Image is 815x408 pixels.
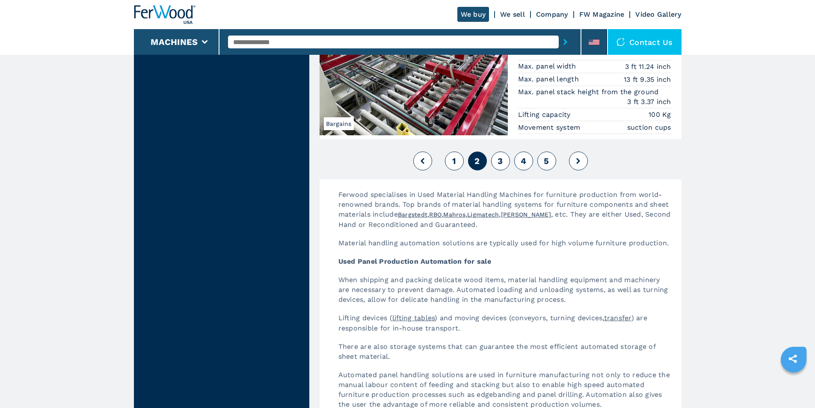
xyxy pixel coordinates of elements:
p: Material handling automation solutions are typically used for high volume furniture production. [330,238,682,256]
a: Mahros [443,211,465,218]
a: Video Gallery [635,10,681,18]
span: There are also storage systems that can guarantee the most efficient automated storage of sheet m... [338,342,655,360]
button: 4 [514,152,533,170]
a: Company [536,10,568,18]
span: ) and moving devices (conveyors, turning devices, [435,314,604,322]
iframe: Chat [779,369,809,402]
span: Lifting devices ( [338,314,392,322]
a: lifting tables [392,315,435,322]
a: We buy [457,7,489,22]
a: sharethis [782,348,803,369]
a: We sell [500,10,525,18]
p: Max. panel width [518,62,578,71]
span: When shipping and packing delicate wood items, material handling equipment and machinery are nece... [338,276,668,304]
a: [PERSON_NAME] [501,211,551,218]
p: Max. panel length [518,74,581,84]
button: 1 [445,152,464,170]
button: submit-button [559,32,572,52]
span: 5 [544,156,549,166]
img: Ferwood [134,5,196,24]
a: Ligmatech [467,211,499,218]
div: Contact us [608,29,682,55]
p: Max. panel stack height from the ground [518,87,661,97]
span: 3 [498,156,503,166]
em: 13 ft 9.35 inch [624,74,671,84]
img: Contact us [616,38,625,46]
p: Movement system [518,123,583,132]
em: 3 ft 11.24 inch [625,62,671,71]
strong: Used Panel Production Automation for sale [338,257,491,265]
a: FW Magazine [579,10,625,18]
a: transfer [604,315,631,322]
em: suction cups [627,122,671,132]
button: 5 [537,152,556,170]
span: transfer [604,314,631,322]
button: Machines [151,37,198,47]
span: 4 [521,156,526,166]
button: 3 [491,152,510,170]
a: Bargstedt [398,211,427,218]
button: 2 [468,152,487,170]
span: 2 [474,156,480,166]
em: 100 Kg [649,110,671,119]
a: RBO [429,211,442,218]
p: Ferwood specialises in Used Material Handling Machines for furniture production from world-renown... [330,190,682,238]
span: 1 [452,156,456,166]
em: 3 ft 3.37 inch [627,97,671,107]
span: lifting tables [392,314,435,322]
p: Lifting capacity [518,110,573,119]
span: Bargains [324,117,354,130]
